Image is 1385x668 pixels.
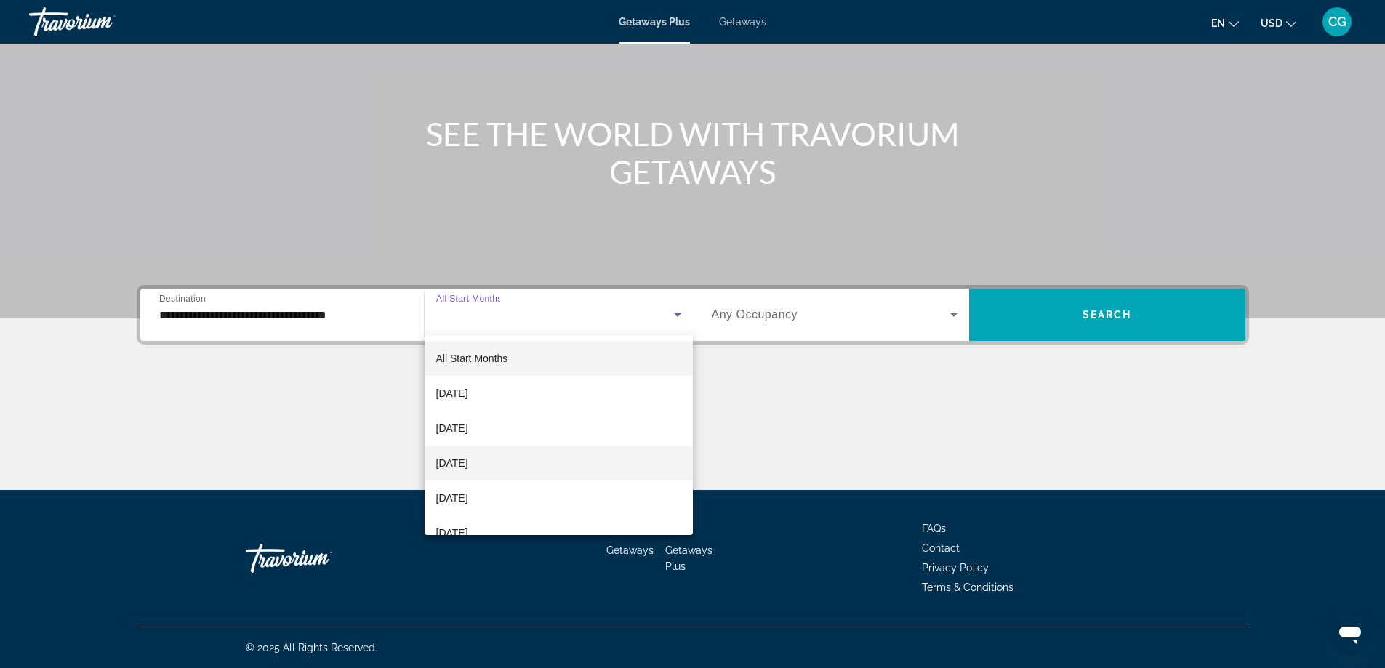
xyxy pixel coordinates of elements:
iframe: Button to launch messaging window [1327,610,1373,656]
span: [DATE] [436,489,468,507]
span: [DATE] [436,419,468,437]
span: All Start Months [436,353,508,364]
span: [DATE] [436,524,468,542]
span: [DATE] [436,385,468,402]
span: [DATE] [436,454,468,472]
